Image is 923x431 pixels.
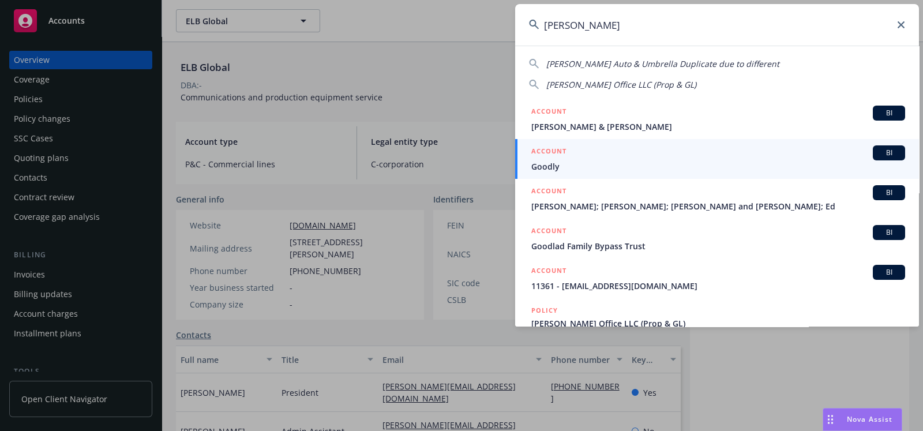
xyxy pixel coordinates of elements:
h5: ACCOUNT [531,225,566,239]
span: BI [877,148,901,158]
span: [PERSON_NAME]; [PERSON_NAME]; [PERSON_NAME] and [PERSON_NAME]; Ed [531,200,905,212]
span: [PERSON_NAME] Office LLC (Prop & GL) [531,317,905,329]
a: ACCOUNTBI[PERSON_NAME]; [PERSON_NAME]; [PERSON_NAME] and [PERSON_NAME]; Ed [515,179,919,219]
span: [PERSON_NAME] & [PERSON_NAME] [531,121,905,133]
div: Drag to move [823,408,838,430]
h5: ACCOUNT [531,106,566,119]
span: BI [877,108,901,118]
a: POLICY[PERSON_NAME] Office LLC (Prop & GL) [515,298,919,348]
a: ACCOUNTBI[PERSON_NAME] & [PERSON_NAME] [515,99,919,139]
span: BI [877,227,901,238]
button: Nova Assist [823,408,902,431]
span: Goodly [531,160,905,173]
a: ACCOUNTBI11361 - [EMAIL_ADDRESS][DOMAIN_NAME] [515,258,919,298]
a: ACCOUNTBIGoodlad Family Bypass Trust [515,219,919,258]
span: Nova Assist [847,414,892,424]
a: ACCOUNTBIGoodly [515,139,919,179]
h5: ACCOUNT [531,265,566,279]
h5: ACCOUNT [531,145,566,159]
span: BI [877,188,901,198]
h5: POLICY [531,305,558,316]
h5: ACCOUNT [531,185,566,199]
span: Goodlad Family Bypass Trust [531,240,905,252]
span: [PERSON_NAME] Office LLC (Prop & GL) [546,79,696,90]
span: [PERSON_NAME] Auto & Umbrella Duplicate due to different [546,58,779,69]
input: Search... [515,4,919,46]
span: BI [877,267,901,278]
span: 11361 - [EMAIL_ADDRESS][DOMAIN_NAME] [531,280,905,292]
